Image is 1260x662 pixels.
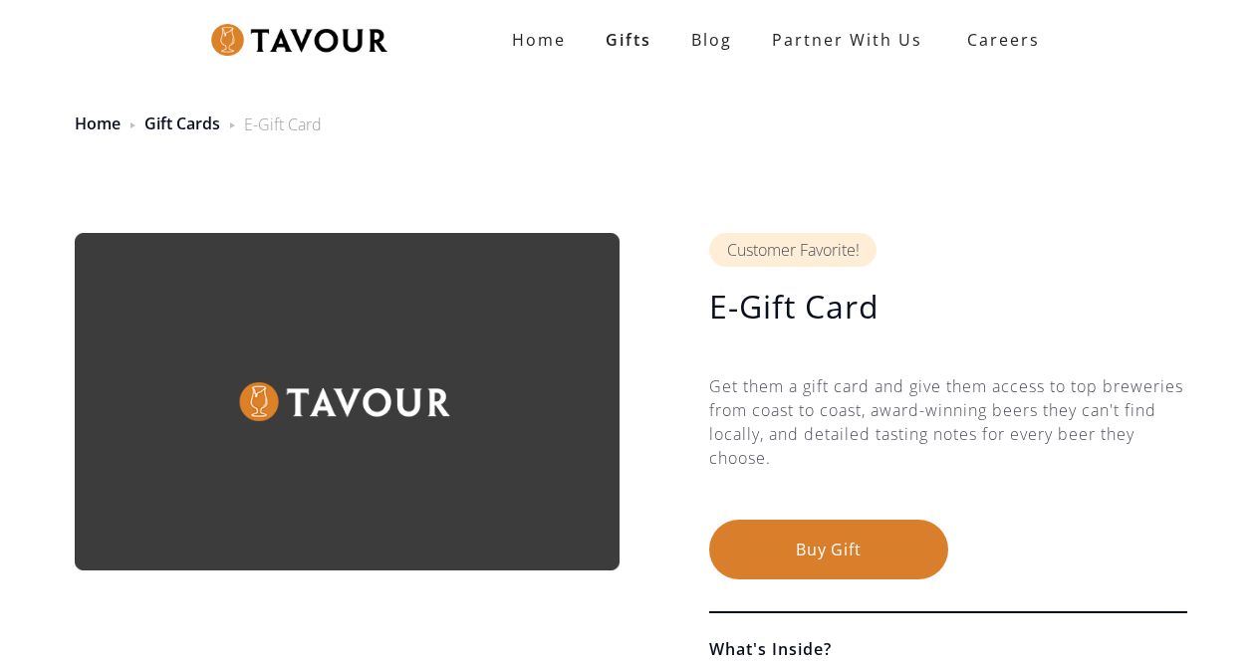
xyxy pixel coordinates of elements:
[752,20,942,60] a: partner with us
[942,12,1055,68] a: Careers
[671,20,752,60] a: Blog
[709,637,1187,661] h6: What's Inside?
[492,20,586,60] a: Home
[709,520,948,579] button: Buy Gift
[709,287,1187,327] h1: E-Gift Card
[75,112,121,134] a: Home
[967,20,1040,60] strong: Careers
[586,20,671,60] a: Gifts
[244,112,322,136] div: E-Gift Card
[709,233,877,267] div: Customer Favorite!
[512,29,566,51] strong: Home
[144,112,220,134] a: Gift Cards
[709,374,1187,520] div: Get them a gift card and give them access to top breweries from coast to coast, award-winning bee...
